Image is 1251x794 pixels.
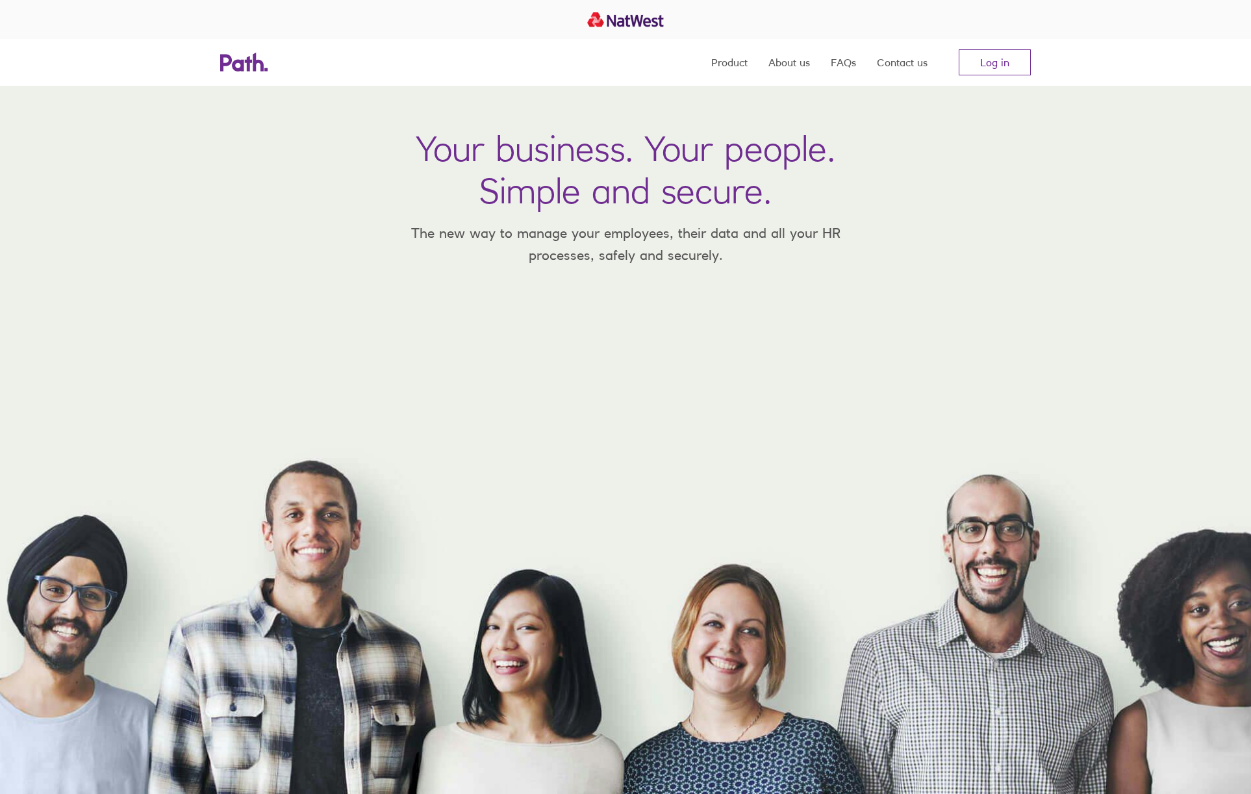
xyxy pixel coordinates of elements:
h1: Your business. Your people. Simple and secure. [416,127,835,212]
a: Contact us [877,39,928,86]
p: The new way to manage your employees, their data and all your HR processes, safely and securely. [392,222,859,266]
a: About us [768,39,810,86]
a: Log in [959,49,1031,75]
a: Product [711,39,748,86]
a: FAQs [831,39,856,86]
